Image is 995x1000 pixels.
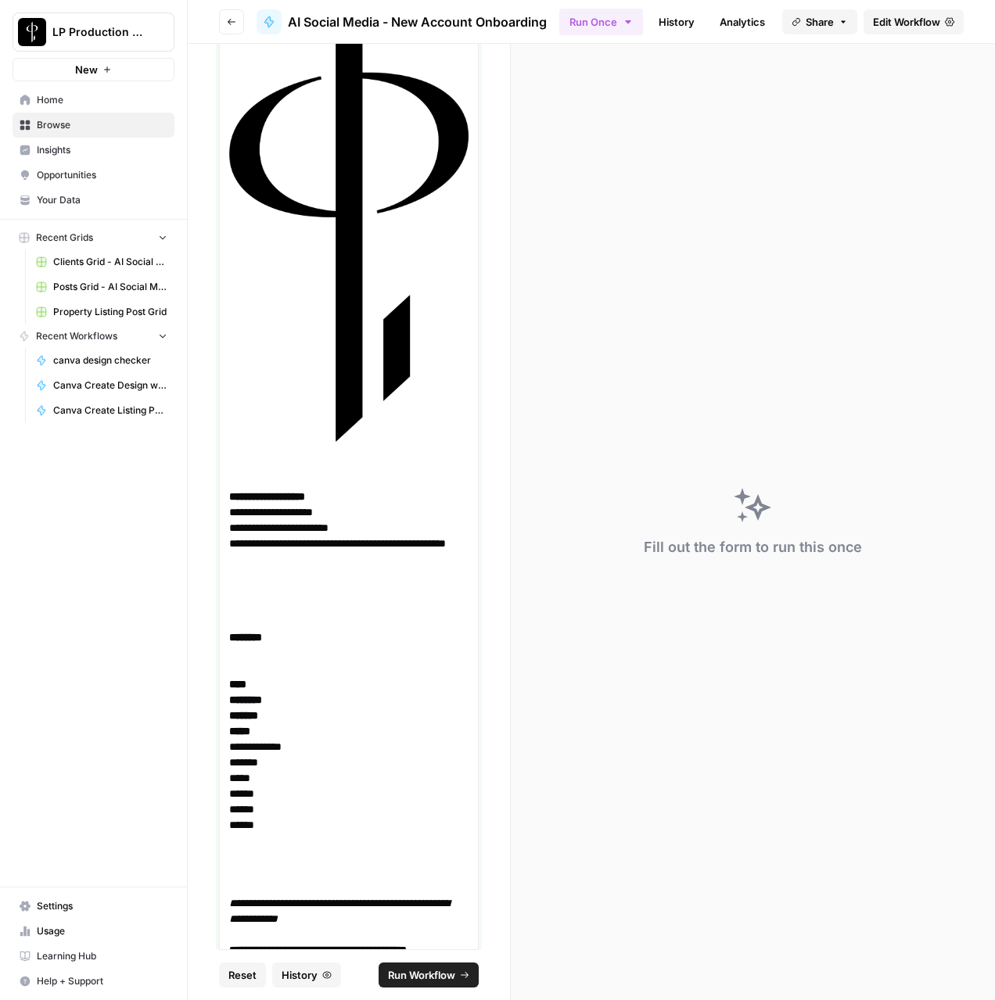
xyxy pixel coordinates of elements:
[29,348,174,373] a: canva design checker
[37,899,167,913] span: Settings
[29,249,174,274] a: Clients Grid - AI Social Media
[13,88,174,113] a: Home
[282,967,318,983] span: History
[229,5,469,442] img: LCzHeAAAAAZJREFUAwBOTfrmEtEUiQAAAABJRU5ErkJggg==
[37,949,167,963] span: Learning Hub
[272,962,341,987] button: History
[13,163,174,188] a: Opportunities
[75,62,98,77] span: New
[37,118,167,132] span: Browse
[13,188,174,213] a: Your Data
[53,255,167,269] span: Clients Grid - AI Social Media
[29,373,174,398] a: Canva Create Design with Image based on Single prompt PERSONALIZED
[29,299,174,324] a: Property Listing Post Grid
[53,378,167,392] span: Canva Create Design with Image based on Single prompt PERSONALIZED
[13,113,174,138] a: Browse
[806,14,834,30] span: Share
[13,58,174,81] button: New
[644,536,862,558] div: Fill out the form to run this once
[36,329,117,343] span: Recent Workflows
[559,9,643,35] button: Run Once
[379,962,479,987] button: Run Workflow
[13,324,174,348] button: Recent Workflows
[649,9,704,34] a: History
[53,353,167,367] span: canva design checker
[53,280,167,294] span: Posts Grid - AI Social Media
[37,143,167,157] span: Insights
[13,894,174,919] a: Settings
[13,919,174,944] a: Usage
[288,13,547,31] span: AI Social Media - New Account Onboarding
[37,93,167,107] span: Home
[18,18,46,46] img: LP Production Workloads Logo
[257,9,547,34] a: AI Social Media - New Account Onboarding
[864,9,964,34] a: Edit Workflow
[29,274,174,299] a: Posts Grid - AI Social Media
[36,231,93,245] span: Recent Grids
[710,9,774,34] a: Analytics
[53,403,167,418] span: Canva Create Listing Posts (human review to pick properties)
[13,969,174,994] button: Help + Support
[53,305,167,319] span: Property Listing Post Grid
[782,9,857,34] button: Share
[37,193,167,207] span: Your Data
[219,962,266,987] button: Reset
[29,398,174,423] a: Canva Create Listing Posts (human review to pick properties)
[37,974,167,988] span: Help + Support
[13,944,174,969] a: Learning Hub
[37,924,167,938] span: Usage
[13,226,174,249] button: Recent Grids
[13,138,174,163] a: Insights
[52,24,147,40] span: LP Production Workloads
[388,967,455,983] span: Run Workflow
[873,14,940,30] span: Edit Workflow
[37,168,167,182] span: Opportunities
[228,967,257,983] span: Reset
[13,13,174,52] button: Workspace: LP Production Workloads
